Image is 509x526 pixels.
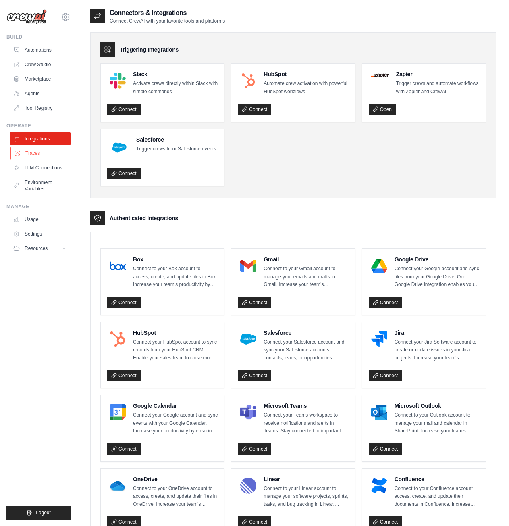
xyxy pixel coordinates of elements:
a: Traces [10,147,71,160]
img: Gmail Logo [240,258,256,274]
a: Connect [369,370,402,381]
img: HubSpot Logo [110,331,126,347]
a: Open [369,104,396,115]
p: Connect to your OneDrive account to access, create, and update their files in OneDrive. Increase ... [133,485,218,509]
a: Agents [10,87,71,100]
a: Automations [10,44,71,56]
a: Connect [107,104,141,115]
a: LLM Connections [10,161,71,174]
h4: Slack [133,70,218,78]
span: Resources [25,245,48,252]
a: Integrations [10,132,71,145]
a: Usage [10,213,71,226]
p: Trigger crews from Salesforce events [136,145,216,153]
p: Connect to your Linear account to manage your software projects, sprints, tasks, and bug tracking... [264,485,348,509]
h4: HubSpot [264,70,348,78]
img: Microsoft Teams Logo [240,404,256,420]
h4: Gmail [264,255,348,263]
h4: Salesforce [136,136,216,144]
h4: Box [133,255,218,263]
a: Environment Variables [10,176,71,195]
h4: Google Calendar [133,402,218,410]
p: Activate crews directly within Slack with simple commands [133,80,218,96]
h4: Microsoft Outlook [395,402,479,410]
div: Manage [6,203,71,210]
div: Build [6,34,71,40]
h2: Connectors & Integrations [110,8,225,18]
a: Connect [107,297,141,308]
img: Confluence Logo [371,478,387,494]
a: Marketplace [10,73,71,86]
p: Connect your Jira Software account to create or update issues in your Jira projects. Increase you... [395,338,479,362]
h4: Salesforce [264,329,348,337]
h4: HubSpot [133,329,218,337]
img: Zapier Logo [371,73,389,77]
a: Connect [369,297,402,308]
img: Salesforce Logo [110,138,129,157]
button: Logout [6,506,71,520]
div: Operate [6,123,71,129]
a: Tool Registry [10,102,71,115]
a: Settings [10,228,71,240]
p: Connect your Teams workspace to receive notifications and alerts in Teams. Stay connected to impo... [264,411,348,435]
p: Connect your Google account and sync files from your Google Drive. Our Google Drive integration e... [395,265,479,289]
a: Connect [238,104,271,115]
h4: Google Drive [395,255,479,263]
p: Automate crew activation with powerful HubSpot workflows [264,80,348,96]
button: Resources [10,242,71,255]
h3: Authenticated Integrations [110,214,178,222]
h4: Zapier [396,70,479,78]
a: Crew Studio [10,58,71,71]
p: Connect to your Gmail account to manage your emails and drafts in Gmail. Increase your team’s pro... [264,265,348,289]
h4: Jira [395,329,479,337]
img: Google Drive Logo [371,258,387,274]
a: Connect [107,370,141,381]
h4: Microsoft Teams [264,402,348,410]
img: OneDrive Logo [110,478,126,494]
img: Logo [6,9,47,25]
img: Slack Logo [110,73,126,89]
p: Connect to your Confluence account access, create, and update their documents in Confluence. Incr... [395,485,479,509]
p: Connect to your Outlook account to manage your mail and calendar in SharePoint. Increase your tea... [395,411,479,435]
h4: OneDrive [133,475,218,483]
img: Salesforce Logo [240,331,256,347]
a: Connect [238,370,271,381]
a: Connect [107,168,141,179]
h4: Confluence [395,475,479,483]
h4: Linear [264,475,348,483]
p: Trigger crews and automate workflows with Zapier and CrewAI [396,80,479,96]
img: Google Calendar Logo [110,404,126,420]
img: Jira Logo [371,331,387,347]
p: Connect your HubSpot account to sync records from your HubSpot CRM. Enable your sales team to clo... [133,338,218,362]
a: Connect [238,443,271,455]
img: HubSpot Logo [240,73,256,89]
img: Microsoft Outlook Logo [371,404,387,420]
a: Connect [369,443,402,455]
p: Connect your Google account and sync events with your Google Calendar. Increase your productivity... [133,411,218,435]
p: Connect CrewAI with your favorite tools and platforms [110,18,225,24]
a: Connect [107,443,141,455]
img: Linear Logo [240,478,256,494]
p: Connect to your Box account to access, create, and update files in Box. Increase your team’s prod... [133,265,218,289]
p: Connect your Salesforce account and sync your Salesforce accounts, contacts, leads, or opportunit... [264,338,348,362]
h3: Triggering Integrations [120,46,179,54]
img: Box Logo [110,258,126,274]
a: Connect [238,297,271,308]
span: Logout [36,509,51,516]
